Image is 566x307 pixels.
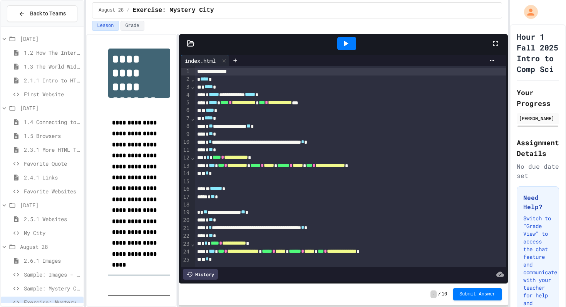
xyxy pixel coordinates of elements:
span: 1.2 How The Internet Works [24,49,80,57]
span: / [127,7,129,13]
div: 7 [181,115,191,122]
div: 25 [181,256,191,264]
span: 1.5 Browsers [24,132,80,140]
span: 1.4 Connecting to a Website [24,118,80,126]
div: index.html [181,57,219,65]
span: [DATE] [20,35,80,43]
div: 19 [181,209,191,216]
button: Back to Teams [7,5,77,22]
span: 2.6.1 Images [24,257,80,265]
div: 17 [181,193,191,201]
h2: Assignment Details [517,137,559,159]
h1: Hour 1 Fall 2025 Intro to Comp Sci [517,31,559,74]
div: 5 [181,99,191,107]
div: 3 [181,83,191,91]
div: 6 [181,107,191,114]
span: August 28 [99,7,124,13]
div: index.html [181,55,229,66]
div: 18 [181,201,191,209]
span: - [430,290,436,298]
span: Fold line [191,241,194,247]
div: 20 [181,216,191,224]
div: 4 [181,91,191,99]
h2: Your Progress [517,87,559,109]
span: Fold line [191,84,194,90]
div: 12 [181,154,191,162]
div: 14 [181,170,191,178]
span: 2.5.1 Websites [24,215,80,223]
div: My Account [516,3,540,21]
button: Grade [121,21,144,31]
span: Fold line [191,76,194,82]
span: Fold line [191,154,194,161]
div: 9 [181,131,191,138]
span: 2.3.1 More HTML Tags [24,146,80,154]
div: History [183,269,218,280]
div: 21 [181,225,191,232]
span: Sample: Mystery City [24,284,80,292]
div: [PERSON_NAME] [519,115,557,122]
div: 1 [181,68,191,75]
button: Lesson [92,21,119,31]
span: Submit Answer [459,291,496,297]
div: 22 [181,232,191,240]
div: 11 [181,146,191,154]
span: Favorite Websites [24,187,80,195]
span: My City [24,229,80,237]
div: 10 [181,138,191,146]
span: Back to Teams [30,10,66,18]
span: First Website [24,90,80,98]
span: 1.3 The World Wide Web [24,62,80,70]
span: Exercise: Mystery City [132,6,214,15]
span: August 28 [20,243,80,251]
div: 13 [181,162,191,170]
span: Sample: Images - Publish [24,270,80,278]
div: 15 [181,178,191,186]
div: 8 [181,122,191,130]
span: [DATE] [20,201,80,209]
span: Fold line [191,115,194,121]
h3: Need Help? [523,193,553,211]
div: 23 [181,240,191,248]
div: 2 [181,75,191,83]
button: Submit Answer [453,288,502,300]
div: No due date set [517,162,559,180]
span: Exercise: Mystery City [24,298,80,306]
span: Favorite Quote [24,159,80,168]
span: 10 [442,291,447,297]
span: 2.1.1 Intro to HTML [24,76,80,84]
span: [DATE] [20,104,80,112]
span: / [438,291,441,297]
span: 2.4.1 Links [24,173,80,181]
div: 24 [181,248,191,256]
div: 16 [181,185,191,193]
